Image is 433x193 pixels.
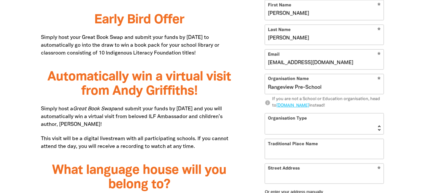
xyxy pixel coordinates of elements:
span: What language house will you belong to? [52,164,226,191]
p: Simply host a and submit your funds by [DATE] and you will automatically win a virtual visit from... [41,105,238,128]
p: Simply host your Great Book Swap and submit your funds by [DATE] to automatically go into the dra... [41,34,238,57]
em: Great Book Swap [73,107,115,111]
a: [DOMAIN_NAME] [276,104,309,108]
span: Early Bird Offer [94,14,184,26]
span: Automatically win a virtual visit from Andy Griffiths! [47,71,231,97]
div: If you are not a School or Education organisation, head to instead! [272,96,384,109]
i: info [265,100,271,106]
p: This visit will be a digital livestream with all participating schools. If you cannot attend the ... [41,135,238,151]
